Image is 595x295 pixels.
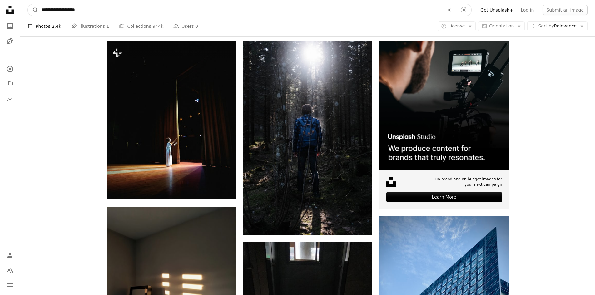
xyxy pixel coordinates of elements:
a: Log in / Sign up [4,249,16,261]
a: Get Unsplash+ [477,5,517,15]
a: a woman in a white dress standing on a stage [107,117,236,123]
span: Orientation [489,23,514,28]
button: Language [4,264,16,276]
img: file-1715652217532-464736461acbimage [379,41,508,170]
img: a woman in a white dress standing on a stage [107,41,236,199]
a: Illustrations [4,35,16,47]
span: License [449,23,465,28]
button: Orientation [478,21,525,31]
button: Clear [442,4,456,16]
span: 0 [195,23,198,30]
button: Submit an image [543,5,588,15]
img: man in blue jacket standing in the woods [243,41,372,235]
div: Learn More [386,192,502,202]
a: Collections 944k [119,16,163,36]
a: Illustrations 1 [71,16,109,36]
button: Menu [4,279,16,291]
a: On-brand and on budget images for your next campaignLearn More [379,41,508,209]
button: Sort byRelevance [527,21,588,31]
span: 944k [152,23,163,30]
button: Visual search [456,4,471,16]
a: Collections [4,78,16,90]
a: Photos [4,20,16,32]
span: 1 [107,23,109,30]
form: Find visuals sitewide [27,4,472,16]
span: Relevance [538,23,577,29]
button: Search Unsplash [28,4,38,16]
a: man in blue jacket standing in the woods [243,135,372,141]
a: Explore [4,63,16,75]
a: Log in [517,5,538,15]
span: On-brand and on budget images for your next campaign [431,177,502,187]
button: License [438,21,476,31]
span: Sort by [538,23,554,28]
a: Home — Unsplash [4,4,16,17]
a: Download History [4,93,16,105]
img: file-1631678316303-ed18b8b5cb9cimage [386,177,396,187]
a: Users 0 [173,16,198,36]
